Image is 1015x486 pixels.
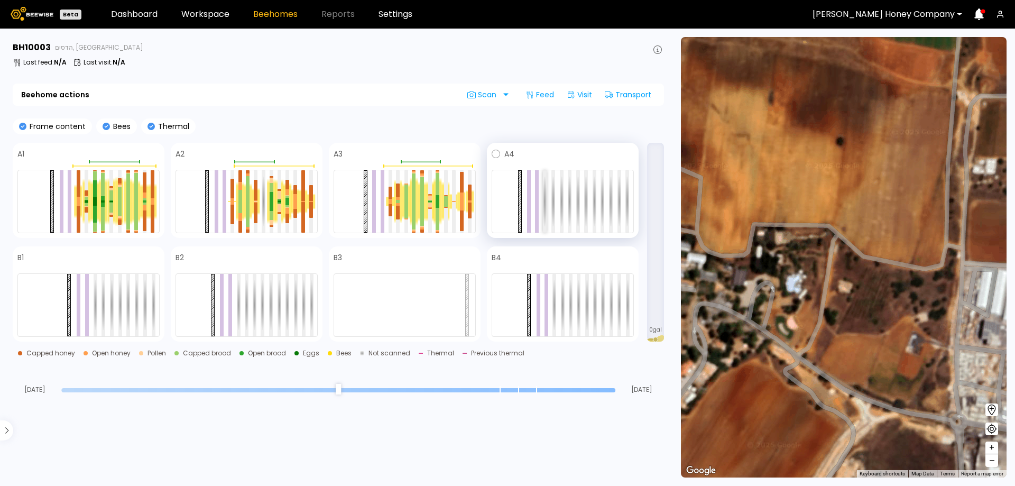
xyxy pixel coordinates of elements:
[147,350,166,356] div: Pollen
[26,123,86,130] p: Frame content
[113,58,125,67] b: N/A
[181,10,229,19] a: Workspace
[13,387,57,393] span: [DATE]
[84,59,125,66] p: Last visit :
[467,90,500,99] span: Scan
[684,464,718,478] a: Open this area in Google Maps (opens a new window)
[92,350,131,356] div: Open honey
[492,254,501,261] h4: B4
[336,350,352,356] div: Bees
[303,350,319,356] div: Eggs
[111,10,158,19] a: Dashboard
[684,464,718,478] img: Google
[321,10,355,19] span: Reports
[521,86,558,103] div: Feed
[155,123,189,130] p: Thermal
[940,471,955,476] a: Terms
[248,350,286,356] div: Open brood
[620,387,664,393] span: [DATE]
[26,350,75,356] div: Capped honey
[985,442,998,454] button: +
[21,91,89,98] b: Beehome actions
[176,254,184,261] h4: B2
[54,58,67,67] b: N/A
[176,150,184,158] h4: A2
[368,350,410,356] div: Not scanned
[55,44,143,51] span: הדסים, [GEOGRAPHIC_DATA]
[989,454,995,467] span: –
[60,10,81,20] div: Beta
[504,150,514,158] h4: A4
[23,59,67,66] p: Last feed :
[17,150,24,158] h4: A1
[253,10,298,19] a: Beehomes
[860,470,905,478] button: Keyboard shortcuts
[11,7,53,21] img: Beewise logo
[183,350,231,356] div: Capped brood
[985,454,998,467] button: –
[110,123,131,130] p: Bees
[379,10,412,19] a: Settings
[17,254,24,261] h4: B1
[334,150,343,158] h4: A3
[601,86,656,103] div: Transport
[334,254,342,261] h4: B3
[961,471,1003,476] a: Report a map error
[427,350,454,356] div: Thermal
[562,86,596,103] div: Visit
[649,327,662,333] span: 0 gal
[13,43,51,52] h3: BH 10003
[911,470,934,478] button: Map Data
[989,441,995,454] span: +
[471,350,524,356] div: Previous thermal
